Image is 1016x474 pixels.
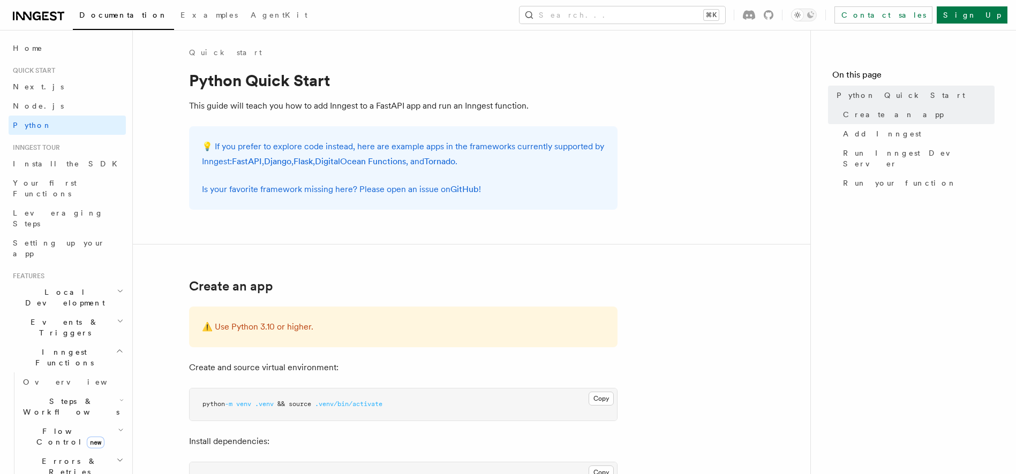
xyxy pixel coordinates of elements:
[13,121,52,129] span: Python
[839,105,995,124] a: Create an app
[251,11,307,19] span: AgentKit
[19,422,126,452] button: Flow Controlnew
[450,184,479,194] a: GitHub
[255,400,274,408] span: .venv
[13,239,105,258] span: Setting up your app
[19,426,118,447] span: Flow Control
[791,9,817,21] button: Toggle dark mode
[225,400,232,408] span: -m
[9,312,126,342] button: Events & Triggers
[202,139,605,169] p: 💡 If you prefer to explore code instead, here are example apps in the frameworks currently suppor...
[9,233,126,263] a: Setting up your app
[9,317,117,338] span: Events & Triggers
[315,156,406,166] a: DigitalOcean Functions
[9,66,55,75] span: Quick start
[843,178,957,188] span: Run your function
[9,77,126,96] a: Next.js
[289,400,311,408] span: source
[832,86,995,105] a: Python Quick Start
[9,116,126,135] a: Python
[189,360,618,375] p: Create and source virtual environment:
[189,98,618,113] p: This guide will teach you how to add Inngest to a FastAPI app and run an Inngest function.
[79,11,168,19] span: Documentation
[9,96,126,116] a: Node.js
[9,347,116,368] span: Inngest Functions
[843,148,995,169] span: Run Inngest Dev Server
[189,47,262,58] a: Quick start
[189,279,273,294] a: Create an app
[839,173,995,193] a: Run your function
[202,182,605,197] p: Is your favorite framework missing here? Please open an issue on !
[180,11,238,19] span: Examples
[704,10,719,20] kbd: ⌘K
[13,82,64,91] span: Next.js
[19,372,126,392] a: Overview
[837,90,965,101] span: Python Quick Start
[277,400,285,408] span: &&
[9,143,60,152] span: Inngest tour
[832,68,995,86] h4: On this page
[937,6,1007,24] a: Sign Up
[13,102,64,110] span: Node.js
[13,179,77,198] span: Your first Functions
[264,156,291,166] a: Django
[9,287,117,308] span: Local Development
[13,209,103,228] span: Leveraging Steps
[244,3,314,29] a: AgentKit
[202,319,605,334] p: ⚠️ Use Python 3.10 or higher.
[19,392,126,422] button: Steps & Workflows
[19,396,119,417] span: Steps & Workflows
[843,109,944,120] span: Create an app
[189,434,618,449] p: Install dependencies:
[9,342,126,372] button: Inngest Functions
[315,400,382,408] span: .venv/bin/activate
[9,154,126,173] a: Install the SDK
[236,400,251,408] span: venv
[232,156,262,166] a: FastAPI
[843,128,921,139] span: Add Inngest
[9,282,126,312] button: Local Development
[23,378,133,386] span: Overview
[9,272,44,280] span: Features
[520,6,725,24] button: Search...⌘K
[9,173,126,203] a: Your first Functions
[189,71,618,90] h1: Python Quick Start
[202,400,225,408] span: python
[13,159,124,168] span: Install the SDK
[174,3,244,29] a: Examples
[839,124,995,143] a: Add Inngest
[73,3,174,30] a: Documentation
[834,6,932,24] a: Contact sales
[589,392,614,406] button: Copy
[293,156,313,166] a: Flask
[9,39,126,58] a: Home
[9,203,126,233] a: Leveraging Steps
[424,156,455,166] a: Tornado
[839,143,995,173] a: Run Inngest Dev Server
[87,437,104,448] span: new
[13,43,43,53] span: Home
